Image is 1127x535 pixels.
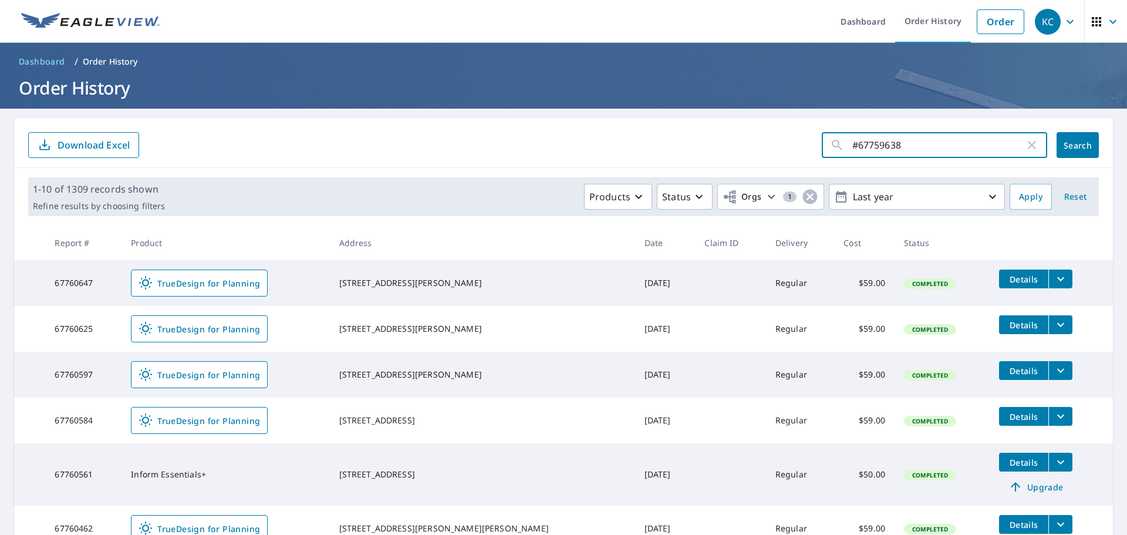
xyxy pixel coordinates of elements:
nav: breadcrumb [14,52,1113,71]
span: Completed [905,417,955,425]
p: Refine results by choosing filters [33,201,165,211]
span: Dashboard [19,56,65,68]
td: Inform Essentials+ [122,443,329,506]
button: Download Excel [28,132,139,158]
button: Reset [1057,184,1094,210]
span: Apply [1019,190,1042,204]
span: Orgs [723,190,762,204]
a: TrueDesign for Planning [131,407,268,434]
p: 1-10 of 1309 records shown [33,182,165,196]
div: KC [1035,9,1061,35]
td: $59.00 [834,398,895,443]
span: Reset [1061,190,1089,204]
li: / [75,55,78,69]
td: $59.00 [834,352,895,398]
th: Product [122,226,329,260]
td: $59.00 [834,260,895,306]
button: detailsBtn-67760561 [999,453,1048,472]
span: Completed [905,471,955,479]
td: 67760561 [45,443,122,506]
td: Regular [766,306,834,352]
p: Download Excel [58,139,130,152]
th: Date [635,226,696,260]
button: filesDropdownBtn-67760462 [1048,515,1072,534]
div: [STREET_ADDRESS] [339,415,626,426]
td: [DATE] [635,398,696,443]
img: EV Logo [21,13,160,31]
td: [DATE] [635,443,696,506]
button: detailsBtn-67760597 [999,361,1048,380]
div: [STREET_ADDRESS][PERSON_NAME] [339,277,626,289]
p: Products [589,190,630,204]
div: [STREET_ADDRESS] [339,469,626,480]
td: [DATE] [635,306,696,352]
th: Address [330,226,635,260]
th: Report # [45,226,122,260]
span: TrueDesign for Planning [139,368,260,382]
td: Regular [766,398,834,443]
td: 67760647 [45,260,122,306]
a: Dashboard [14,52,70,71]
th: Delivery [766,226,834,260]
button: detailsBtn-67760584 [999,407,1048,426]
td: 67760597 [45,352,122,398]
span: Completed [905,371,955,379]
td: [DATE] [635,260,696,306]
a: TrueDesign for Planning [131,361,268,388]
button: detailsBtn-67760462 [999,515,1048,534]
span: TrueDesign for Planning [139,276,260,290]
span: TrueDesign for Planning [139,322,260,336]
button: filesDropdownBtn-67760625 [1048,315,1072,334]
p: Order History [83,56,138,68]
a: TrueDesign for Planning [131,315,268,342]
button: Products [584,184,652,210]
button: filesDropdownBtn-67760597 [1048,361,1072,380]
p: Status [662,190,691,204]
span: Completed [905,325,955,334]
div: [STREET_ADDRESS][PERSON_NAME] [339,323,626,335]
span: Details [1006,365,1041,376]
h1: Order History [14,76,1113,100]
button: filesDropdownBtn-67760584 [1048,407,1072,426]
div: [STREET_ADDRESS][PERSON_NAME] [339,369,626,381]
span: Details [1006,274,1041,285]
td: [DATE] [635,352,696,398]
button: Last year [829,184,1005,210]
p: Last year [848,187,986,207]
span: Upgrade [1006,480,1065,494]
span: Completed [905,280,955,288]
button: Search [1057,132,1099,158]
td: Regular [766,260,834,306]
th: Status [895,226,990,260]
span: Details [1006,411,1041,422]
th: Cost [834,226,895,260]
span: Details [1006,519,1041,530]
td: Regular [766,443,834,506]
button: Apply [1010,184,1052,210]
td: Regular [766,352,834,398]
button: detailsBtn-67760625 [999,315,1048,334]
span: Completed [905,525,955,533]
button: Status [657,184,713,210]
span: 1 [783,193,797,201]
a: TrueDesign for Planning [131,270,268,297]
td: $50.00 [834,443,895,506]
div: [STREET_ADDRESS][PERSON_NAME][PERSON_NAME] [339,523,626,534]
button: filesDropdownBtn-67760647 [1048,270,1072,288]
span: TrueDesign for Planning [139,413,260,428]
span: Details [1006,457,1041,468]
span: Details [1006,319,1041,331]
span: Search [1066,140,1089,151]
button: Orgs1 [717,184,824,210]
input: Address, Report #, Claim ID, etc. [852,129,1025,161]
td: 67760584 [45,398,122,443]
td: $59.00 [834,306,895,352]
button: filesDropdownBtn-67760561 [1048,453,1072,472]
th: Claim ID [695,226,766,260]
button: detailsBtn-67760647 [999,270,1048,288]
td: 67760625 [45,306,122,352]
a: Order [977,9,1024,34]
a: Upgrade [999,477,1072,496]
